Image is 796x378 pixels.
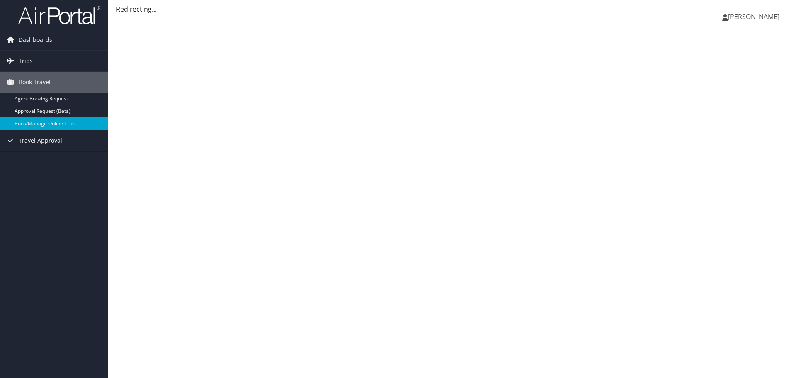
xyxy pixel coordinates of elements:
[19,72,51,93] span: Book Travel
[19,51,33,71] span: Trips
[728,12,779,21] span: [PERSON_NAME]
[19,29,52,50] span: Dashboards
[18,5,101,25] img: airportal-logo.png
[722,4,788,29] a: [PERSON_NAME]
[19,130,62,151] span: Travel Approval
[116,4,788,14] div: Redirecting...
